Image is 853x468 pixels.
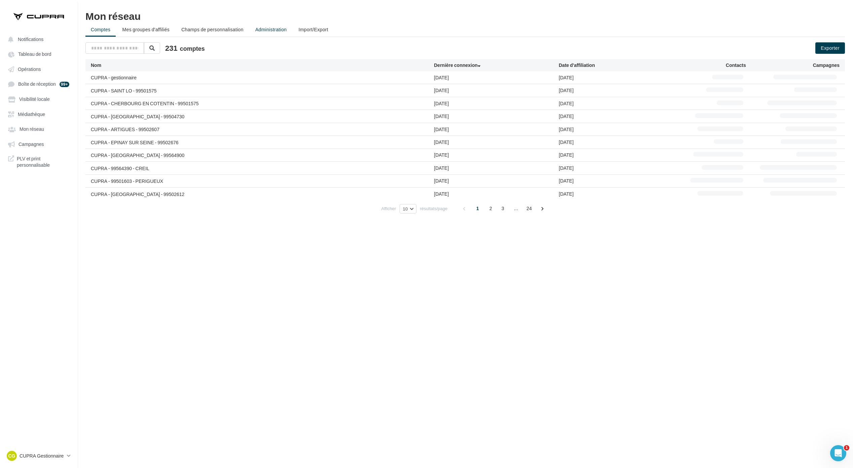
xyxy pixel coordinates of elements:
div: Date d'affiliation [559,62,683,69]
span: 231 [165,43,178,53]
span: résultats/page [420,205,448,212]
a: PLV et print personnalisable [4,153,73,171]
a: CG CUPRA Gestionnaire [5,450,72,462]
div: CUPRA - EPINAY SUR SEINE - 99502676 [91,139,179,146]
div: Contacts [683,62,746,69]
div: CUPRA - [GEOGRAPHIC_DATA] - 99502612 [91,191,184,198]
p: CUPRA Gestionnaire [20,453,64,459]
div: [DATE] [434,139,559,146]
a: Tableau de bord [4,48,73,60]
button: Exporter [815,42,845,54]
div: [DATE] [559,74,683,81]
div: CUPRA - SAINT LO - 99501575 [91,87,157,94]
span: Champs de personnalisation [181,27,244,32]
button: Notifications [4,33,71,45]
div: [DATE] [434,87,559,94]
div: [DATE] [434,191,559,197]
div: CUPRA - 99501603 - PERIGUEUX [91,178,163,185]
span: Opérations [18,66,41,72]
a: Mon réseau [4,123,73,135]
span: 3 [497,203,508,214]
span: 1 [472,203,483,214]
div: Campagnes [746,62,840,69]
span: Mon réseau [20,126,44,132]
div: [DATE] [434,126,559,133]
a: Campagnes [4,138,73,150]
div: Dernière connexion [434,62,559,69]
span: comptes [180,45,205,52]
iframe: Intercom live chat [830,445,846,461]
div: [DATE] [434,113,559,120]
span: Médiathèque [18,111,45,117]
span: 1 [844,445,849,451]
a: Boîte de réception 99+ [4,78,73,90]
span: 2 [485,203,496,214]
div: [DATE] [559,139,683,146]
span: CG [8,453,15,459]
div: CUPRA - [GEOGRAPHIC_DATA] - 99504730 [91,113,184,120]
div: Mon réseau [85,11,845,21]
span: PLV et print personnalisable [17,155,69,168]
span: Tableau de bord [18,51,51,57]
div: CUPRA - 99564390 - CREIL [91,165,149,172]
a: Visibilité locale [4,93,73,105]
span: Boîte de réception [18,81,56,87]
span: 10 [403,206,408,211]
div: [DATE] [559,152,683,158]
div: [DATE] [434,178,559,184]
div: [DATE] [559,87,683,94]
span: Afficher [381,205,396,212]
div: [DATE] [559,100,683,107]
span: ... [511,203,521,214]
div: [DATE] [434,100,559,107]
div: [DATE] [434,74,559,81]
div: CUPRA - CHERBOURG EN COTENTIN - 99501575 [91,100,199,107]
div: [DATE] [559,165,683,171]
div: CUPRA - [GEOGRAPHIC_DATA] - 99564900 [91,152,184,159]
div: [DATE] [434,152,559,158]
div: CUPRA - gestionnaire [91,74,137,81]
div: Nom [91,62,434,69]
div: [DATE] [559,191,683,197]
span: Import/Export [299,27,329,32]
a: Opérations [4,63,73,75]
span: Mes groupes d'affiliés [122,27,170,32]
div: [DATE] [559,178,683,184]
span: Campagnes [18,141,44,147]
span: 24 [524,203,534,214]
div: CUPRA - ARTIGUES - 99502607 [91,126,159,133]
button: 10 [400,204,416,213]
span: Notifications [18,36,43,42]
a: Médiathèque [4,108,73,120]
div: [DATE] [559,126,683,133]
span: Administration [255,27,287,32]
span: Visibilité locale [19,96,50,102]
div: [DATE] [434,165,559,171]
div: [DATE] [559,113,683,120]
div: 99+ [60,82,69,87]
